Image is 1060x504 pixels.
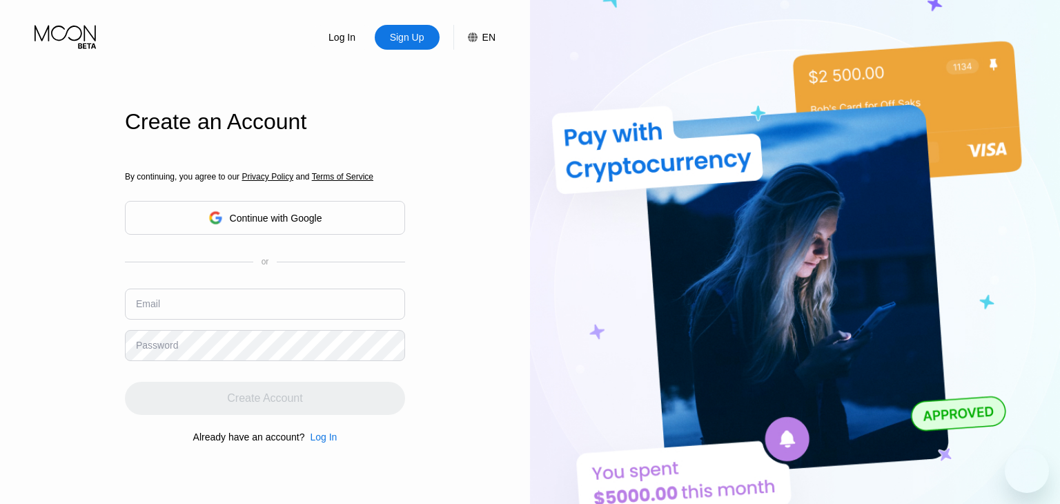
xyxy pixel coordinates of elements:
div: EN [453,25,495,50]
div: Sign Up [389,30,426,44]
div: Log In [304,432,337,443]
span: Privacy Policy [242,172,293,182]
div: Log In [327,30,357,44]
div: Create an Account [125,109,405,135]
div: Log In [310,432,337,443]
div: Already have an account? [193,432,305,443]
div: Password [136,340,178,351]
span: Terms of Service [312,172,373,182]
div: Log In [310,25,375,50]
div: or [262,257,269,266]
div: Continue with Google [125,201,405,235]
div: By continuing, you agree to our [125,172,405,182]
div: Continue with Google [230,213,322,224]
div: Email [136,298,160,309]
iframe: زر إطلاق نافذة المراسلة [1005,449,1049,493]
div: EN [482,32,495,43]
span: and [293,172,312,182]
div: Sign Up [375,25,440,50]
